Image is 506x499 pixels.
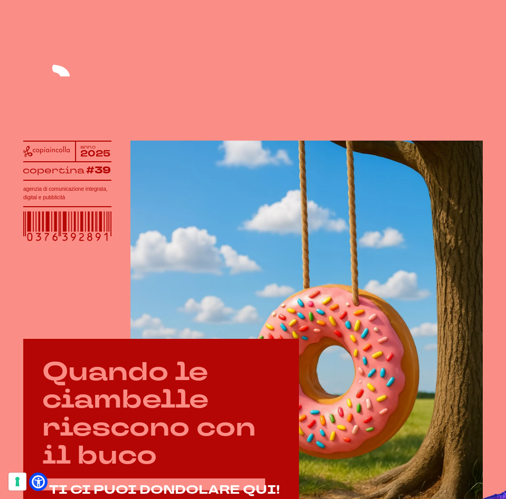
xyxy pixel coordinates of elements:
[23,185,111,202] h1: agenzia di comunicazione integrata, digital e pubblicità
[80,144,96,150] tspan: anno
[23,164,85,176] tspan: copertina
[42,358,279,470] h2: Quando le ciambelle riescono con il buco
[8,473,26,491] button: Le tue preferenze relative al consenso per le tecnologie di tracciamento
[49,482,280,498] span: TI CI PUOI DONDOLARE QUI!
[86,164,111,177] tspan: #39
[32,475,45,488] a: Open Accessibility Menu
[49,483,280,497] a: TI CI PUOI DONDOLARE QUI!
[80,147,112,160] tspan: 2025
